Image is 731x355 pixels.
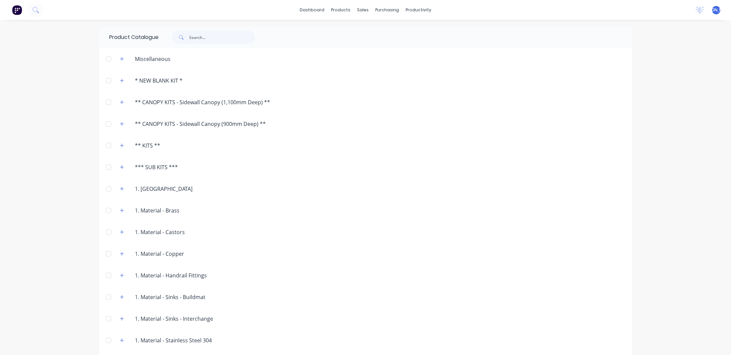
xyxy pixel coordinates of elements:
input: Search... [189,31,255,44]
div: 1. Material - Handrail Fittings [130,271,212,279]
div: productivity [402,5,435,15]
div: 1. Material - Brass [130,206,185,214]
div: 1. [GEOGRAPHIC_DATA] [130,185,198,193]
div: 1. Material - Castors [130,228,190,236]
div: 1. Material - Sinks - Buildmat [130,293,211,301]
div: ** CANOPY KITS - Sidewall Canopy (900mm Deep) ** [130,120,271,128]
div: * NEW BLANK KIT * [130,77,188,85]
div: sales [354,5,372,15]
div: purchasing [372,5,402,15]
div: 1. Material - Stainless Steel 304 [130,336,217,344]
div: 1. Material - Copper [130,250,189,258]
div: Miscellaneous [130,55,176,63]
a: dashboard [296,5,328,15]
div: 1. Material - Sinks - Interchange [130,315,218,323]
div: ** CANOPY KITS - Sidewall Canopy (1,100mm Deep) ** [130,98,275,106]
img: Factory [12,5,22,15]
div: products [328,5,354,15]
div: Product Catalogue [99,27,159,48]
